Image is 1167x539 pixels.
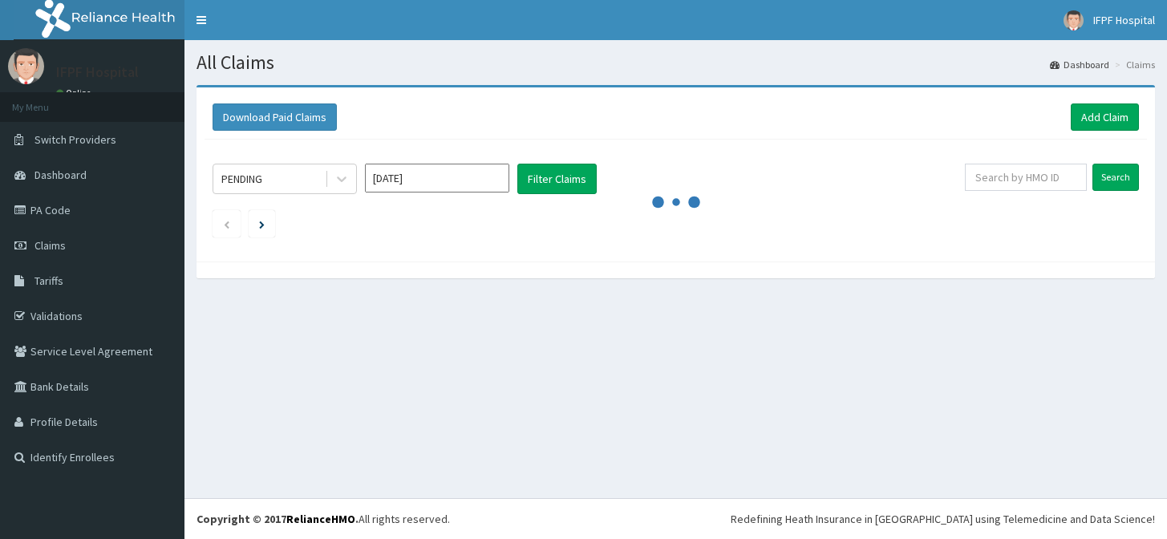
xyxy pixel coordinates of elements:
button: Download Paid Claims [213,103,337,131]
a: Previous page [223,217,230,231]
a: Add Claim [1071,103,1139,131]
a: RelianceHMO [286,512,355,526]
a: Online [56,87,95,99]
span: Dashboard [34,168,87,182]
div: PENDING [221,171,262,187]
footer: All rights reserved. [184,498,1167,539]
img: User Image [1064,10,1084,30]
strong: Copyright © 2017 . [197,512,359,526]
input: Search by HMO ID [965,164,1087,191]
span: Tariffs [34,274,63,288]
span: Claims [34,238,66,253]
span: Switch Providers [34,132,116,147]
a: Dashboard [1050,58,1109,71]
svg: audio-loading [652,178,700,226]
img: User Image [8,48,44,84]
p: IFPF Hospital [56,65,139,79]
a: Next page [259,217,265,231]
h1: All Claims [197,52,1155,73]
input: Search [1092,164,1139,191]
span: IFPF Hospital [1093,13,1155,27]
input: Select Month and Year [365,164,509,192]
div: Redefining Heath Insurance in [GEOGRAPHIC_DATA] using Telemedicine and Data Science! [731,511,1155,527]
li: Claims [1111,58,1155,71]
button: Filter Claims [517,164,597,194]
